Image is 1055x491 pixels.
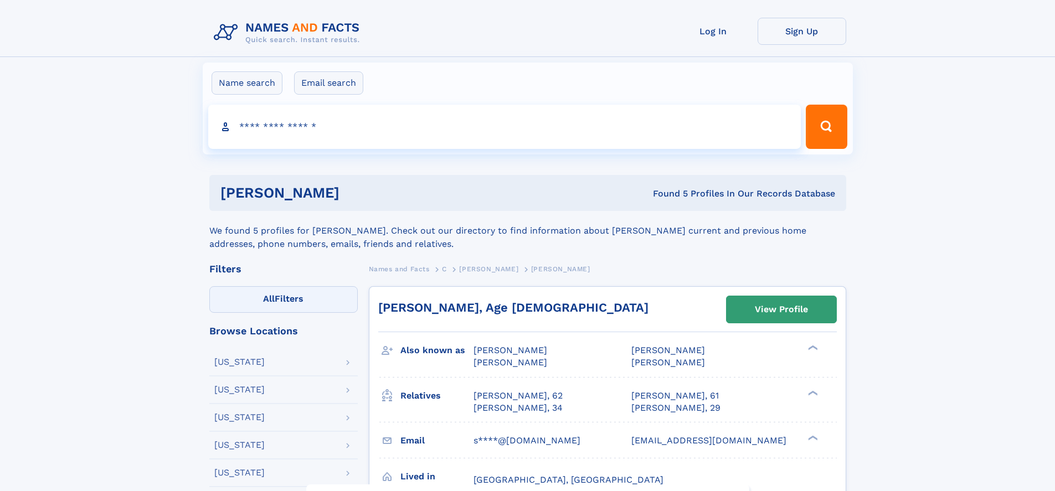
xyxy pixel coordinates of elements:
[496,188,835,200] div: Found 5 Profiles In Our Records Database
[631,357,705,368] span: [PERSON_NAME]
[631,402,721,414] a: [PERSON_NAME], 29
[212,71,282,95] label: Name search
[474,474,663,485] span: [GEOGRAPHIC_DATA], [GEOGRAPHIC_DATA]
[442,262,447,276] a: C
[727,296,836,323] a: View Profile
[459,262,518,276] a: [PERSON_NAME]
[209,211,846,251] div: We found 5 profiles for [PERSON_NAME]. Check out our directory to find information about [PERSON_...
[758,18,846,45] a: Sign Up
[669,18,758,45] a: Log In
[459,265,518,273] span: [PERSON_NAME]
[209,18,369,48] img: Logo Names and Facts
[474,390,563,402] a: [PERSON_NAME], 62
[369,262,430,276] a: Names and Facts
[214,441,265,449] div: [US_STATE]
[400,386,474,405] h3: Relatives
[400,467,474,486] h3: Lived in
[214,385,265,394] div: [US_STATE]
[214,358,265,366] div: [US_STATE]
[442,265,447,273] span: C
[474,357,547,368] span: [PERSON_NAME]
[805,434,819,441] div: ❯
[631,435,786,446] span: [EMAIL_ADDRESS][DOMAIN_NAME]
[531,265,590,273] span: [PERSON_NAME]
[400,341,474,360] h3: Also known as
[263,293,275,304] span: All
[631,345,705,355] span: [PERSON_NAME]
[474,345,547,355] span: [PERSON_NAME]
[220,186,496,200] h1: [PERSON_NAME]
[214,413,265,422] div: [US_STATE]
[209,264,358,274] div: Filters
[806,105,847,149] button: Search Button
[294,71,363,95] label: Email search
[805,344,819,352] div: ❯
[214,468,265,477] div: [US_STATE]
[474,402,563,414] a: [PERSON_NAME], 34
[400,431,474,450] h3: Email
[209,326,358,336] div: Browse Locations
[209,286,358,313] label: Filters
[805,389,819,396] div: ❯
[631,390,719,402] a: [PERSON_NAME], 61
[378,301,649,314] a: [PERSON_NAME], Age [DEMOGRAPHIC_DATA]
[755,297,808,322] div: View Profile
[208,105,801,149] input: search input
